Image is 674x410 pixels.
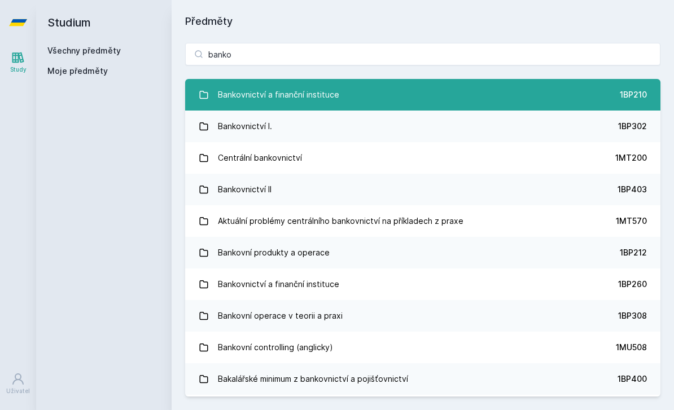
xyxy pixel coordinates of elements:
div: 1BP403 [618,184,647,195]
span: Moje předměty [47,65,108,77]
a: Bakalářské minimum z bankovnictví a pojišťovnictví 1BP400 [185,363,660,395]
div: 1BP400 [618,373,647,385]
a: Bankovnictví a finanční instituce 1BP210 [185,79,660,111]
h1: Předměty [185,14,660,29]
div: 1BP302 [618,121,647,132]
div: Study [10,65,27,74]
div: 1BP212 [620,247,647,258]
div: Aktuální problémy centrálního bankovnictví na příkladech z praxe [218,210,463,232]
a: Bankovní produkty a operace 1BP212 [185,237,660,268]
div: Bankovní produkty a operace [218,241,330,264]
div: 1BP308 [618,310,647,321]
div: 1MT200 [615,152,647,164]
div: Centrální bankovnictví [218,147,302,169]
a: Bankovní operace v teorii a praxi 1BP308 [185,300,660,332]
a: Study [2,45,34,80]
a: Aktuální problémy centrálního bankovnictví na příkladech z praxe 1MT570 [185,205,660,237]
div: Bankovnictví a finanční instituce [218,273,339,296]
div: Bankovní controlling (anglicky) [218,336,333,359]
a: Bankovní controlling (anglicky) 1MU508 [185,332,660,363]
div: Uživatel [6,387,30,395]
a: Všechny předměty [47,46,121,55]
div: 1BP260 [618,279,647,290]
div: 1MT570 [616,215,647,227]
a: Uživatel [2,367,34,401]
a: Bankovnictví I. 1BP302 [185,111,660,142]
div: 1BP210 [620,89,647,100]
div: 1MU508 [616,342,647,353]
a: Bankovnictví II 1BP403 [185,174,660,205]
a: Centrální bankovnictví 1MT200 [185,142,660,174]
input: Název nebo ident předmětu… [185,43,660,65]
div: Bankovní operace v teorii a praxi [218,305,343,327]
div: Bakalářské minimum z bankovnictví a pojišťovnictví [218,368,408,390]
div: Bankovnictví II [218,178,272,201]
a: Bankovnictví a finanční instituce 1BP260 [185,268,660,300]
div: Bankovnictví a finanční instituce [218,83,339,106]
div: Bankovnictví I. [218,115,272,138]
